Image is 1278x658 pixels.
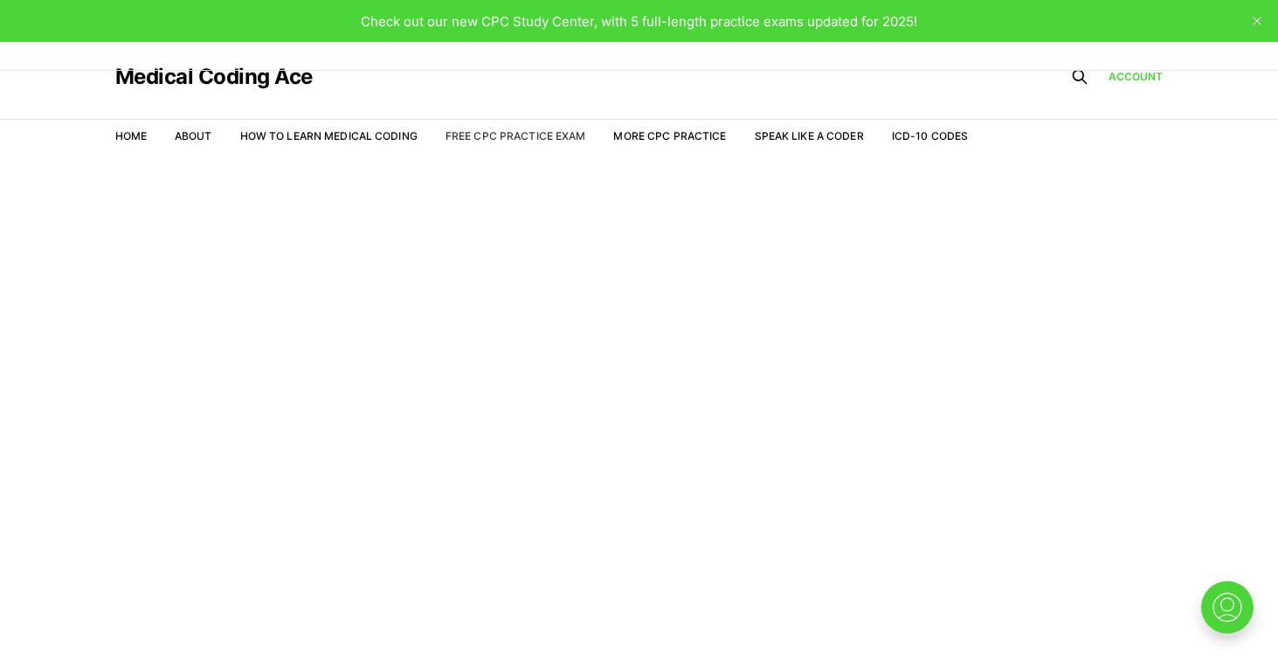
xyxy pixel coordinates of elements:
a: Medical Coding Ace [115,66,313,87]
a: Free CPC Practice Exam [446,129,586,142]
span: Check out our new CPC Study Center, with 5 full-length practice exams updated for 2025! [361,13,917,30]
a: Home [115,129,147,142]
button: close [1243,7,1271,35]
a: More CPC Practice [613,129,726,142]
a: How to Learn Medical Coding [240,129,418,142]
a: About [175,129,212,142]
a: Speak Like a Coder [755,129,864,142]
a: Account [1109,69,1164,85]
iframe: portal-trigger [1186,572,1278,658]
a: ICD-10 Codes [892,129,968,142]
